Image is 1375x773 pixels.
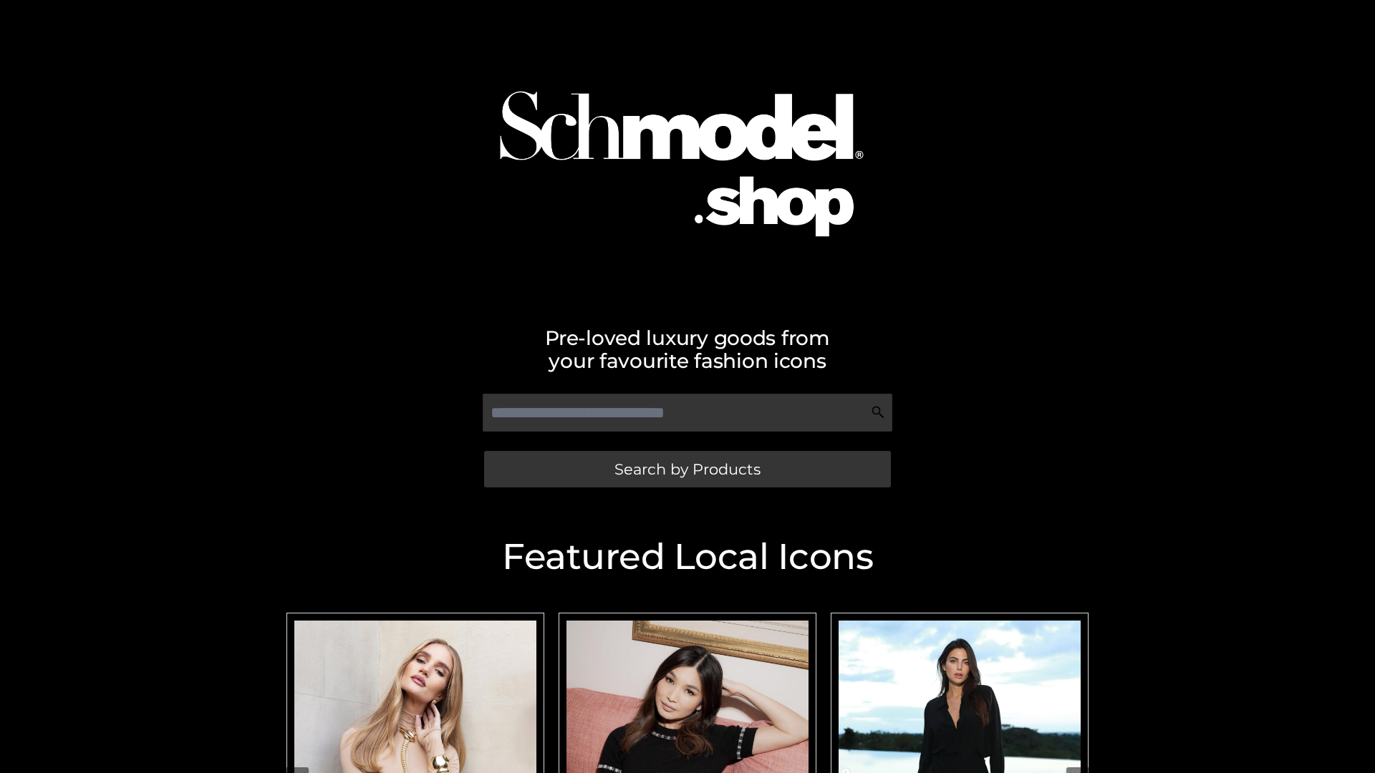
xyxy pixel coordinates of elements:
h2: Pre-loved luxury goods from your favourite fashion icons [279,326,1096,372]
a: Search by Products [484,451,891,487]
h2: Featured Local Icons​ [279,539,1096,575]
img: Search Icon [871,405,885,419]
span: Search by Products [614,462,761,477]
